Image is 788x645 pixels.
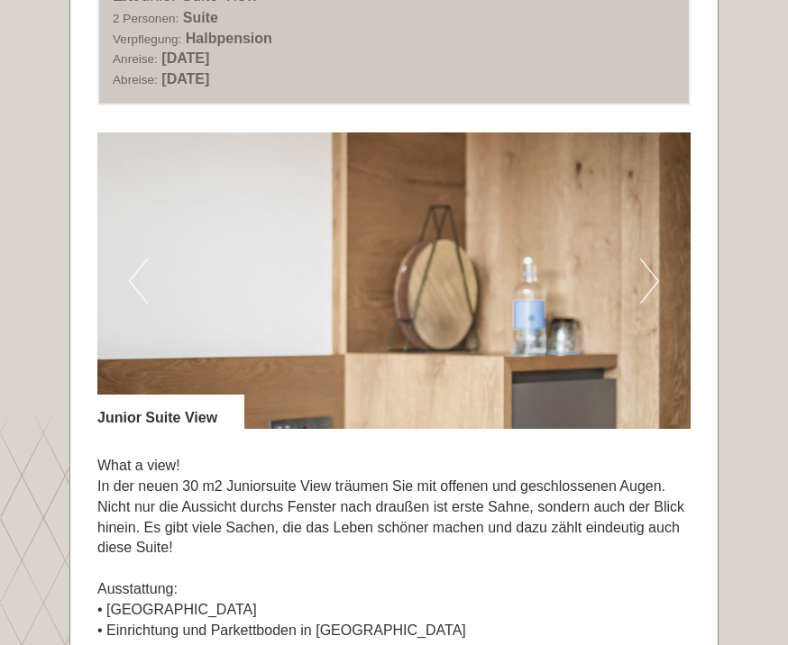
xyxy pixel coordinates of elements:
[129,259,148,304] button: Previous
[161,71,209,86] b: [DATE]
[183,10,218,25] b: Suite
[113,52,158,66] small: Anreise:
[97,395,244,429] div: Junior Suite View
[113,32,181,46] small: Verpflegung:
[640,259,659,304] button: Next
[161,50,209,66] b: [DATE]
[97,132,691,429] img: image
[113,12,179,25] small: 2 Personen:
[186,31,272,46] b: Halbpension
[113,73,158,86] small: Abreise:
